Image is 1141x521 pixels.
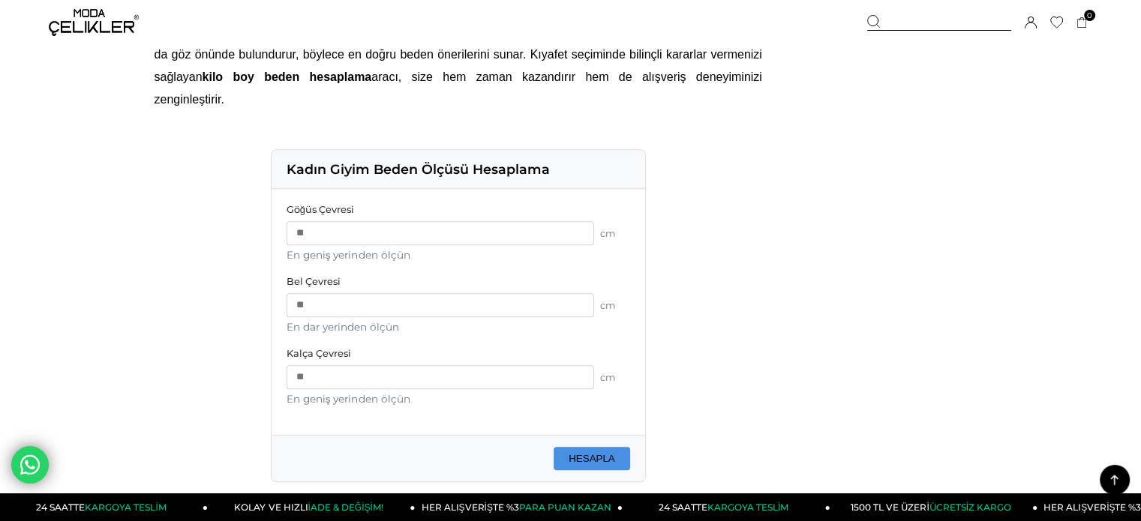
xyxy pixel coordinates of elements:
div: Kadın Giyim Beden Ölçüsü Hesaplama [272,150,645,189]
a: 24 SAATTEKARGOYA TESLİM [1,493,209,521]
div: En geniş yerinden ölçün [287,393,630,405]
div: En geniş yerinden ölçün [287,249,630,261]
a: 0 [1076,17,1088,28]
button: HESAPLA [554,447,630,470]
span: PARA PUAN KAZAN [519,502,611,513]
span: 0 [1084,10,1095,21]
span: cm [600,228,630,239]
b: kilo boy beden hesaplama [203,70,372,83]
label: Kalça Çevresi [287,348,630,359]
span: İADE & DEĞİŞİM! [308,502,383,513]
span: KARGOYA TESLİM [707,502,788,513]
span: ÜCRETSİZ KARGO [929,502,1011,513]
div: En dar yerinden ölçün [287,321,630,333]
a: 1500 TL VE ÜZERİÜCRETSİZ KARGO [830,493,1038,521]
img: logo [49,9,139,36]
label: Bel Çevresi [287,276,630,287]
a: HER ALIŞVERİŞTE %3PARA PUAN KAZAN [416,493,623,521]
span: KARGOYA TESLİM [85,502,166,513]
a: 24 SAATTEKARGOYA TESLİM [623,493,830,521]
span: cm [600,300,630,311]
label: Göğüs Çevresi [287,204,630,215]
a: KOLAY VE HIZLIİADE & DEĞİŞİM! [208,493,416,521]
span: cm [600,372,630,383]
